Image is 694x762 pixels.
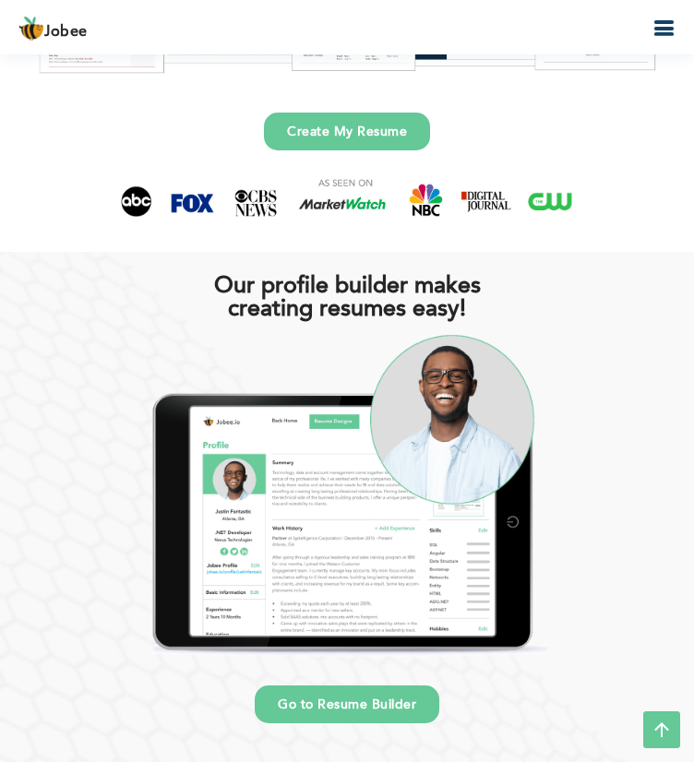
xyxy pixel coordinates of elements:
a: Create My Resume [264,113,430,150]
span: Jobee [44,25,88,40]
a: Jobee [18,16,88,42]
img: jobee.io [18,16,44,42]
h2: Our proﬁle builder makes creating resumes easy! [126,274,568,320]
a: Go to Resume Builder [255,685,439,723]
